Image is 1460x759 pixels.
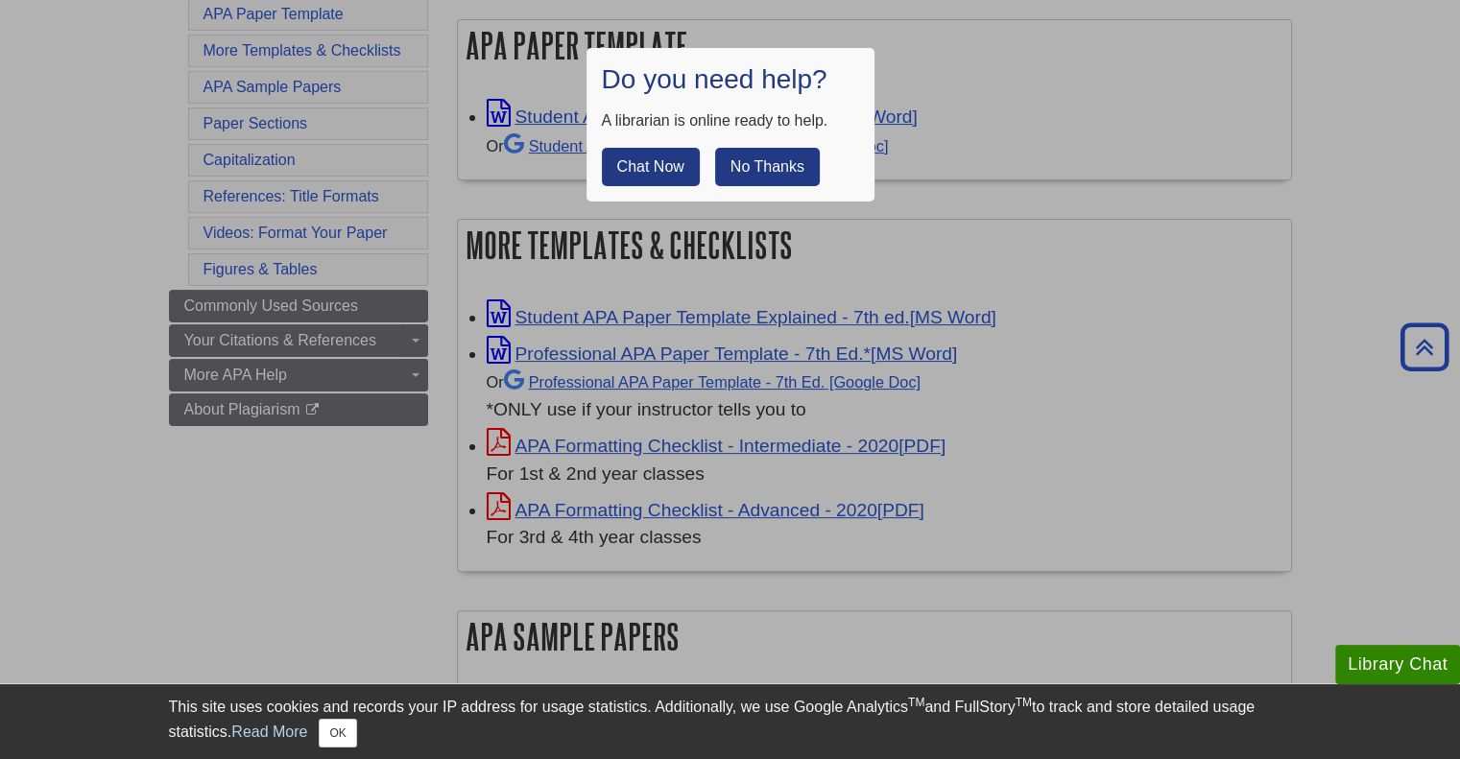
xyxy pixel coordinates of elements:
[602,109,859,132] div: A librarian is online ready to help.
[908,696,924,709] sup: TM
[169,696,1292,747] div: This site uses cookies and records your IP address for usage statistics. Additionally, we use Goo...
[319,719,356,747] button: Close
[715,148,820,186] button: No Thanks
[1016,696,1032,709] sup: TM
[602,148,700,186] button: Chat Now
[602,63,859,96] h1: Do you need help?
[231,723,307,740] a: Read More
[1335,645,1460,684] button: Library Chat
